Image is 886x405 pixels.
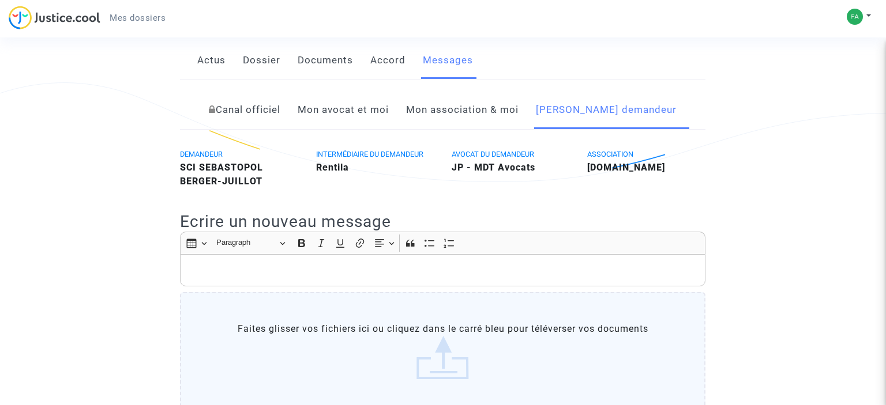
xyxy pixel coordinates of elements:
[298,41,353,80] a: Documents
[180,232,705,254] div: Editor toolbar
[587,150,633,158] span: ASSOCIATION
[316,150,423,158] span: INTERMÉDIAIRE DU DEMANDEUR
[406,91,519,129] a: Mon association & moi
[536,91,677,129] a: [PERSON_NAME] demandeur
[209,91,280,129] a: Canal officiel
[298,91,389,129] a: Mon avocat et moi
[180,150,223,158] span: DEMANDEUR
[452,162,535,173] b: JP - MDT Avocats
[316,162,349,173] b: Rentila
[243,41,280,80] a: Dossier
[847,9,863,25] img: 2b9c5c8fcb03b275ff8f4ac0ea7a220b
[587,162,665,173] b: [DOMAIN_NAME]
[9,6,100,29] img: jc-logo.svg
[180,211,705,232] h2: Ecrire un nouveau message
[100,9,175,27] a: Mes dossiers
[180,162,263,187] b: SCI SEBASTOPOL BERGER-JUILLOT
[211,234,291,252] button: Paragraph
[423,41,473,80] a: Messages
[197,41,226,80] a: Actus
[216,236,276,250] span: Paragraph
[110,13,166,23] span: Mes dossiers
[452,150,534,158] span: AVOCAT DU DEMANDEUR
[370,41,406,80] a: Accord
[180,254,705,286] div: Rich Text Editor, main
